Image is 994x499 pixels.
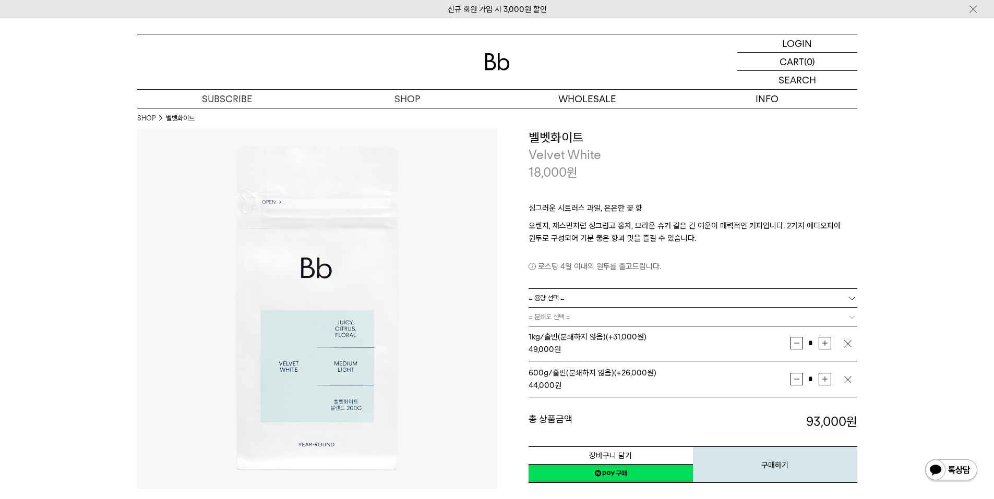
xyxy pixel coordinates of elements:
span: 원 [567,165,578,180]
div: 원 [529,343,791,356]
img: 삭제 [843,374,853,385]
span: = 용량 선택 = [529,289,565,307]
button: 증가 [819,373,831,385]
p: 로스팅 4일 이내의 원두를 출고드립니다. [529,260,857,273]
strong: 93,000 [806,414,857,429]
button: 장바구니 담기 [529,446,693,465]
p: 오렌지, 재스민처럼 싱그럽고 홍차, 브라운 슈거 같은 긴 여운이 매력적인 커피입니다. 2가지 에티오피아 원두로 구성되어 기분 좋은 향과 맛을 즐길 수 있습니다. [529,220,857,245]
a: SHOP [137,113,155,124]
p: (0) [804,53,815,70]
p: CART [780,53,804,70]
p: LOGIN [782,34,812,52]
a: 신규 회원 가입 시 3,000원 할인 [448,5,547,14]
a: 새창 [529,464,693,483]
strong: 49,000 [529,345,554,354]
span: 1kg/홀빈(분쇄하지 않음) (+31,000원) [529,332,646,342]
span: = 분쇄도 선택 = [529,308,570,326]
p: 싱그러운 시트러스 과일, 은은한 꽃 향 [529,202,857,220]
a: SUBSCRIBE [137,90,317,108]
strong: 44,000 [529,381,555,390]
a: LOGIN [737,34,857,53]
p: SEARCH [779,71,816,89]
span: 600g/홀빈(분쇄하지 않음) (+26,000원) [529,368,656,378]
button: 감소 [791,373,803,385]
a: CART (0) [737,53,857,71]
a: SHOP [317,90,497,108]
h3: 벨벳화이트 [529,129,857,147]
dt: 총 상품금액 [529,413,693,431]
p: Velvet White [529,146,857,164]
b: 원 [846,414,857,429]
p: 18,000 [529,164,578,181]
div: 원 [529,379,791,392]
button: 구매하기 [693,446,857,483]
img: 로고 [485,53,510,70]
img: 벨벳화이트 [137,129,497,489]
img: 카카오톡 채널 1:1 채팅 버튼 [924,458,978,483]
p: INFO [677,90,857,108]
p: WHOLESALE [497,90,677,108]
button: 증가 [819,337,831,349]
li: 벨벳화이트 [166,113,195,124]
button: 감소 [791,337,803,349]
img: 삭제 [843,338,853,349]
